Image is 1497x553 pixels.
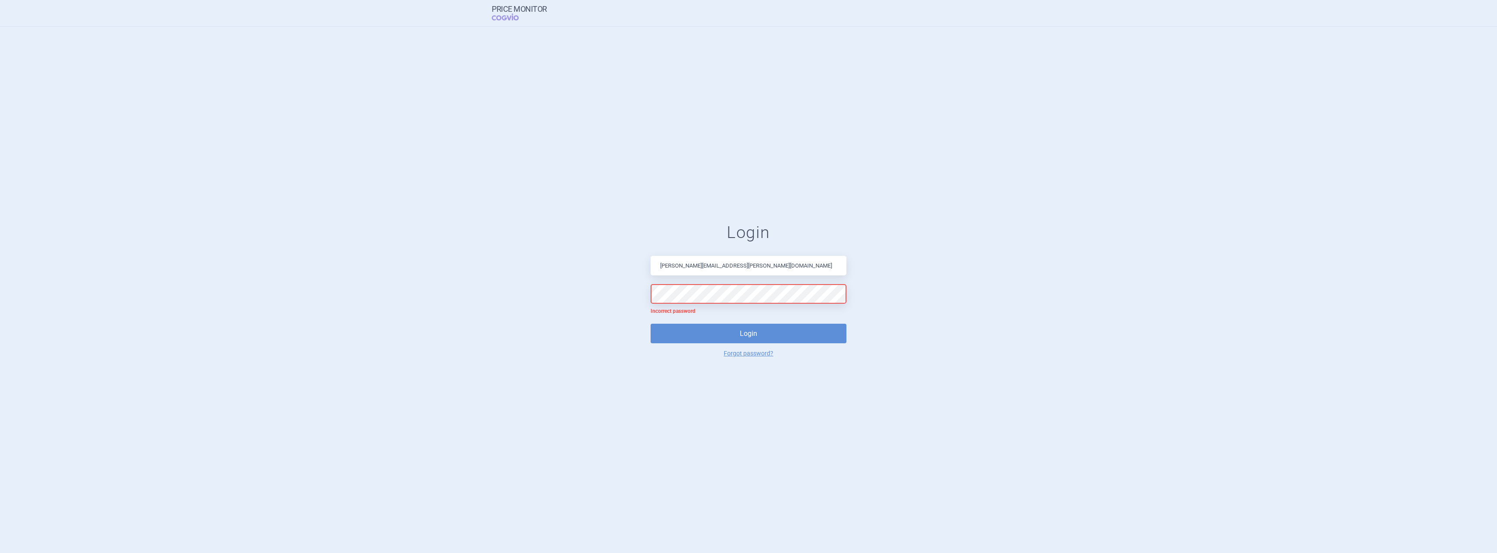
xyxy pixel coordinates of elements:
[651,324,846,343] button: Login
[651,223,846,243] h1: Login
[724,350,773,356] a: Forgot password?
[492,13,531,20] span: COGVIO
[651,256,846,275] input: Email
[492,5,547,13] strong: Price Monitor
[492,5,547,21] a: Price MonitorCOGVIO
[651,308,846,315] p: Incorrect password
